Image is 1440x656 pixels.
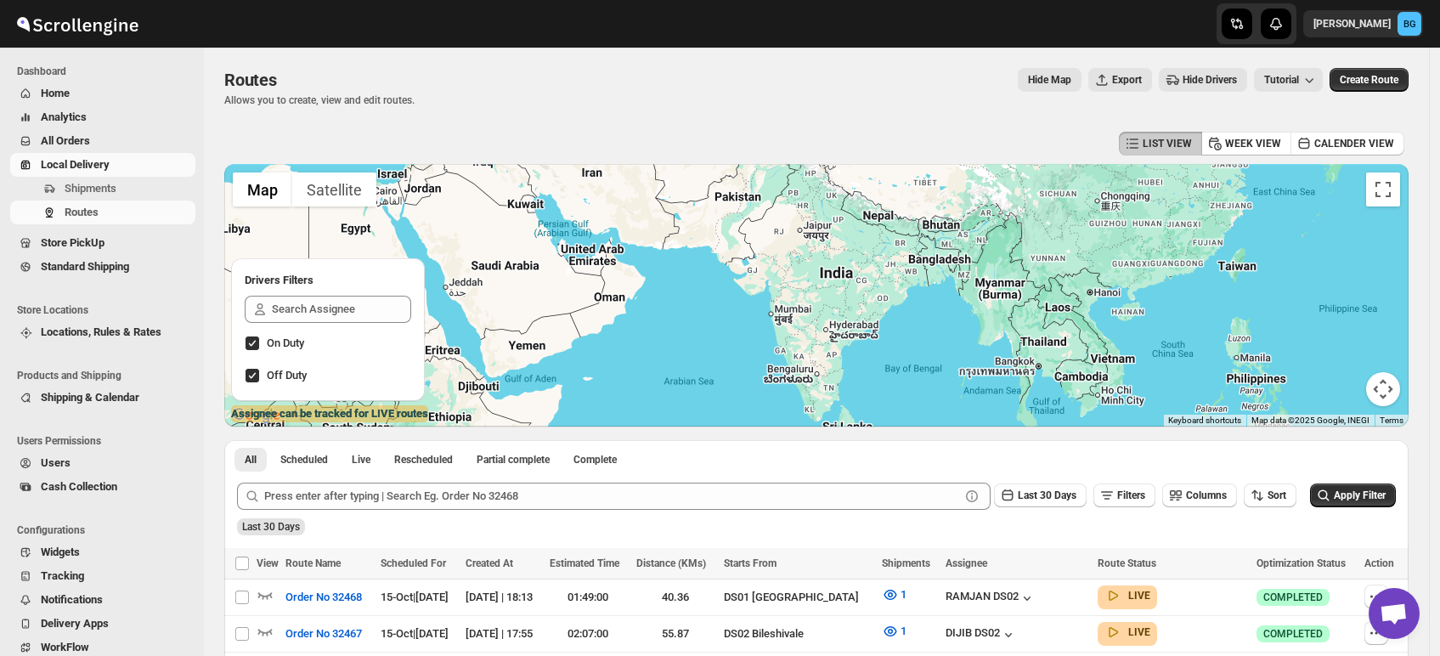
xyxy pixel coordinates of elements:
button: Routes [10,201,195,224]
div: 40.36 [636,589,713,606]
button: Shipping & Calendar [10,386,195,410]
button: Cash Collection [10,475,195,499]
span: Created At [466,557,513,569]
span: Last 30 Days [242,521,300,533]
span: Routes [224,70,277,90]
button: Filters [1093,484,1155,507]
span: Delivery Apps [41,617,109,630]
span: COMPLETED [1263,591,1323,604]
span: Apply Filter [1334,489,1386,501]
span: Shipments [882,557,930,569]
button: DIJIB DS02 [946,626,1017,643]
button: Keyboard shortcuts [1168,415,1241,427]
span: Standard Shipping [41,260,129,273]
a: Open this area in Google Maps (opens a new window) [229,404,285,427]
button: RAMJAN DS02 [946,590,1036,607]
button: Tutorial [1254,68,1323,92]
span: Cash Collection [41,480,117,493]
button: Show street map [233,172,292,206]
button: Order No 32467 [275,620,372,648]
span: Tutorial [1264,74,1299,87]
span: Brajesh Giri [1398,12,1421,36]
span: Local Delivery [41,158,110,171]
span: Distance (KMs) [636,557,706,569]
span: CALENDER VIEW [1314,137,1394,150]
button: CALENDER VIEW [1290,132,1404,156]
span: Route Status [1098,557,1156,569]
span: Off Duty [267,369,307,382]
button: 1 [872,581,917,608]
div: Open chat [1369,588,1420,639]
span: 15-Oct | [DATE] [381,627,449,640]
span: Dashboard [17,65,195,78]
span: Hide Drivers [1183,73,1237,87]
span: View [257,557,279,569]
button: Sort [1244,484,1296,507]
span: Route Name [285,557,341,569]
span: 15-Oct | [DATE] [381,591,449,603]
img: ScrollEngine [14,3,141,45]
span: Rescheduled [394,453,453,467]
span: Routes [65,206,99,218]
button: Create Route [1330,68,1409,92]
span: Analytics [41,110,87,123]
span: Action [1364,557,1394,569]
span: Create Route [1340,73,1398,87]
span: Filters [1117,489,1145,501]
span: Map data ©2025 Google, INEGI [1251,416,1369,425]
span: Store Locations [17,303,195,317]
button: Locations, Rules & Rates [10,320,195,344]
button: Last 30 Days [994,484,1087,507]
span: Scheduled For [381,557,446,569]
button: Map action label [1018,68,1081,92]
span: WorkFlow [41,641,89,653]
span: Starts From [724,557,776,569]
span: Complete [573,453,617,467]
input: Search Assignee [272,296,411,323]
span: On Duty [267,336,304,349]
span: Shipments [65,182,116,195]
button: Order No 32468 [275,584,372,611]
span: Sort [1268,489,1286,501]
p: Allows you to create, view and edit routes. [224,93,415,107]
span: Hide Map [1028,73,1071,87]
b: LIVE [1128,626,1150,638]
span: Columns [1186,489,1227,501]
button: 1 [872,618,917,645]
button: Columns [1162,484,1237,507]
button: Users [10,451,195,475]
span: Last 30 Days [1018,489,1076,501]
button: Toggle fullscreen view [1366,172,1400,206]
button: Home [10,82,195,105]
div: 55.87 [636,625,713,642]
button: Tracking [10,564,195,588]
span: Users [41,456,71,469]
button: Map camera controls [1366,372,1400,406]
span: Locations, Rules & Rates [41,325,161,338]
button: All routes [234,448,267,472]
button: Export [1088,68,1152,92]
button: LIVE [1104,587,1150,604]
span: Store PickUp [41,236,104,249]
span: LIST VIEW [1143,137,1192,150]
label: Assignee can be tracked for LIVE routes [231,405,428,422]
button: Hide Drivers [1159,68,1247,92]
button: WEEK VIEW [1201,132,1291,156]
span: Tracking [41,569,84,582]
span: Live [352,453,370,467]
input: Press enter after typing | Search Eg. Order No 32468 [264,483,960,510]
span: Configurations [17,523,195,537]
button: All Orders [10,129,195,153]
button: Widgets [10,540,195,564]
span: Order No 32467 [285,625,362,642]
b: LIVE [1128,590,1150,602]
button: Notifications [10,588,195,612]
h2: Drivers Filters [245,272,411,289]
span: 1 [901,625,906,637]
div: DS02 Bileshivale [724,625,872,642]
div: [DATE] | 17:55 [466,625,539,642]
span: Scheduled [280,453,328,467]
div: [DATE] | 18:13 [466,589,539,606]
button: Apply Filter [1310,484,1396,507]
